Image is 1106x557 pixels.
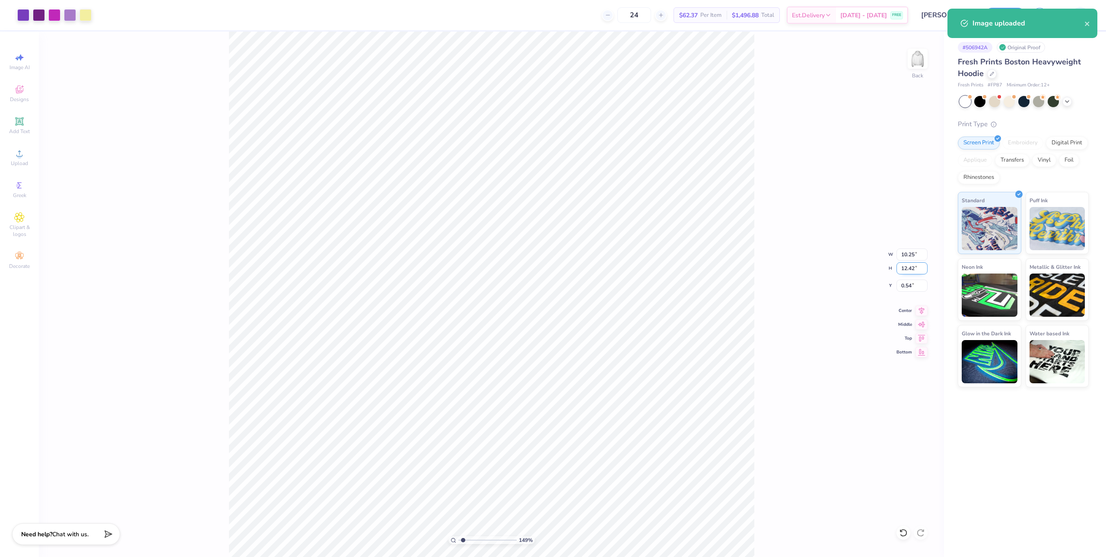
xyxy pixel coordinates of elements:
[958,82,983,89] span: Fresh Prints
[21,530,52,538] strong: Need help?
[9,128,30,135] span: Add Text
[4,224,35,238] span: Clipart & logos
[1007,82,1050,89] span: Minimum Order: 12 +
[1030,329,1069,338] span: Water based Ink
[958,137,1000,150] div: Screen Print
[958,171,1000,184] div: Rhinestones
[1084,18,1090,29] button: close
[973,18,1084,29] div: Image uploaded
[896,349,912,355] span: Bottom
[909,50,926,67] img: Back
[1046,137,1088,150] div: Digital Print
[52,530,89,538] span: Chat with us.
[13,192,26,199] span: Greek
[1059,154,1079,167] div: Foil
[997,42,1045,53] div: Original Proof
[11,160,28,167] span: Upload
[1032,154,1056,167] div: Vinyl
[1030,196,1048,205] span: Puff Ink
[915,6,978,24] input: Untitled Design
[896,335,912,341] span: Top
[912,72,923,80] div: Back
[896,308,912,314] span: Center
[988,82,1002,89] span: # FP87
[1030,207,1085,250] img: Puff Ink
[962,274,1017,317] img: Neon Ink
[761,11,774,20] span: Total
[962,207,1017,250] img: Standard
[958,119,1089,129] div: Print Type
[10,96,29,103] span: Designs
[700,11,721,20] span: Per Item
[995,154,1030,167] div: Transfers
[1030,340,1085,383] img: Water based Ink
[962,196,985,205] span: Standard
[962,262,983,271] span: Neon Ink
[519,536,533,544] span: 149 %
[1030,274,1085,317] img: Metallic & Glitter Ink
[1030,262,1081,271] span: Metallic & Glitter Ink
[9,263,30,270] span: Decorate
[958,57,1081,79] span: Fresh Prints Boston Heavyweight Hoodie
[958,154,992,167] div: Applique
[1002,137,1043,150] div: Embroidery
[958,42,992,53] div: # 506942A
[792,11,825,20] span: Est. Delivery
[617,7,651,23] input: – –
[732,11,759,20] span: $1,496.88
[10,64,30,71] span: Image AI
[962,329,1011,338] span: Glow in the Dark Ink
[892,12,901,18] span: FREE
[679,11,698,20] span: $62.37
[840,11,887,20] span: [DATE] - [DATE]
[962,340,1017,383] img: Glow in the Dark Ink
[896,321,912,328] span: Middle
